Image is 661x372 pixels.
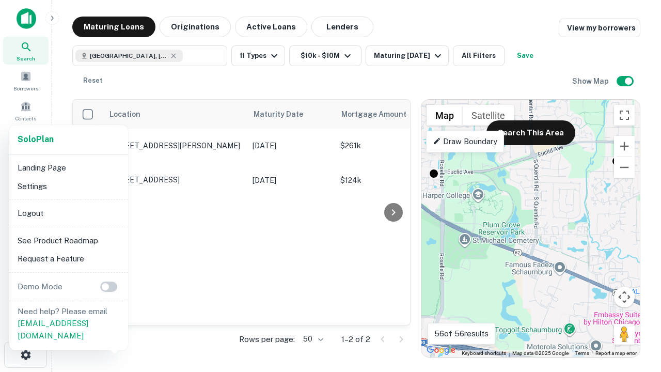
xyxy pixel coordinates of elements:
[13,204,124,223] li: Logout
[18,305,120,342] p: Need help? Please email
[18,133,54,146] a: SoloPlan
[13,250,124,268] li: Request a Feature
[13,231,124,250] li: See Product Roadmap
[609,256,661,306] iframe: Chat Widget
[13,159,124,177] li: Landing Page
[13,177,124,196] li: Settings
[13,281,67,293] p: Demo Mode
[18,319,88,340] a: [EMAIL_ADDRESS][DOMAIN_NAME]
[18,134,54,144] strong: Solo Plan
